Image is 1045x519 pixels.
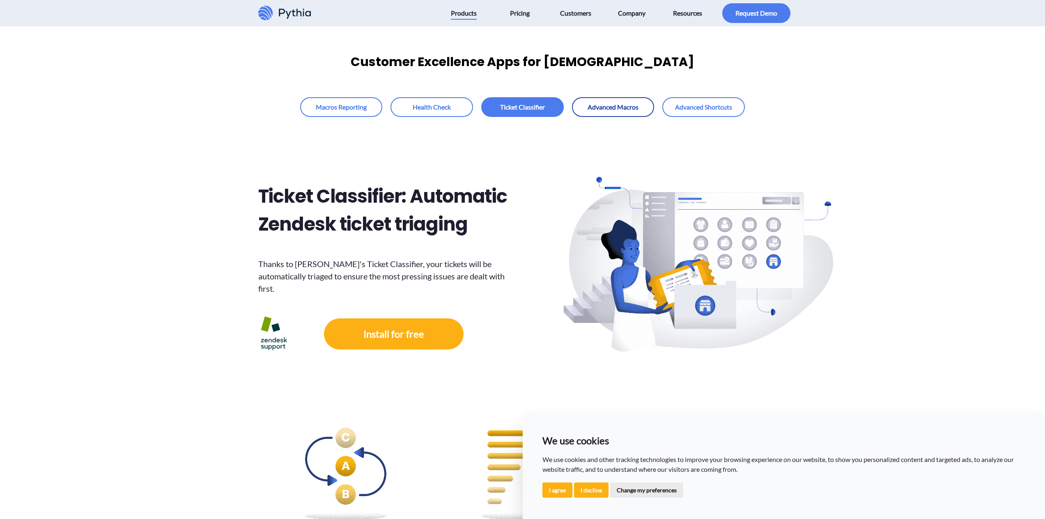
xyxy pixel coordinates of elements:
span: Company [618,7,645,20]
p: We use cookies and other tracking technologies to improve your browsing experience on our website... [542,455,1026,474]
p: We use cookies [542,433,1026,448]
span: Pricing [510,7,530,20]
button: Change my preferences [610,482,683,498]
h2: Ticket Classifier: Automatic Zendesk ticket triaging [258,183,515,238]
button: I agree [542,482,572,498]
span: Customers [560,7,591,20]
img: Ticket Classifier [527,151,870,385]
span: Resources [673,7,702,20]
h3: Thanks to [PERSON_NAME]'s Ticket Classifier, your tickets will be automatically triaged to ensure... [258,258,515,295]
span: Products [451,7,477,20]
button: I decline [574,482,609,498]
